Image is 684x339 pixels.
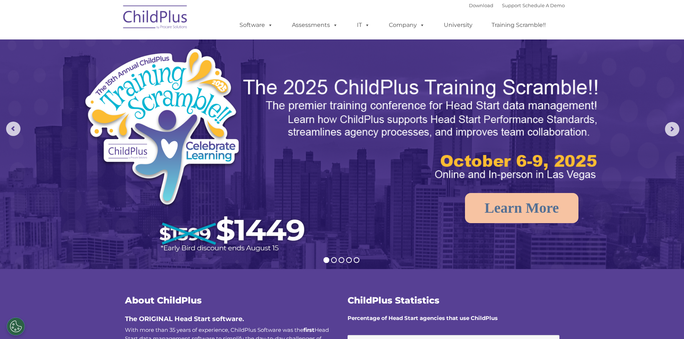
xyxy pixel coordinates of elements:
[469,3,565,8] font: |
[567,262,684,339] iframe: Chat Widget
[350,18,377,32] a: IT
[502,3,521,8] a: Support
[125,315,244,323] span: The ORIGINAL Head Start software.
[120,0,191,36] img: ChildPlus by Procare Solutions
[484,18,553,32] a: Training Scramble!!
[285,18,345,32] a: Assessments
[348,295,439,306] span: ChildPlus Statistics
[382,18,432,32] a: Company
[469,3,493,8] a: Download
[232,18,280,32] a: Software
[125,295,202,306] span: About ChildPlus
[522,3,565,8] a: Schedule A Demo
[437,18,480,32] a: University
[465,193,579,223] a: Learn More
[348,315,498,321] strong: Percentage of Head Start agencies that use ChildPlus
[303,326,315,333] b: first
[7,317,25,335] button: Cookies Settings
